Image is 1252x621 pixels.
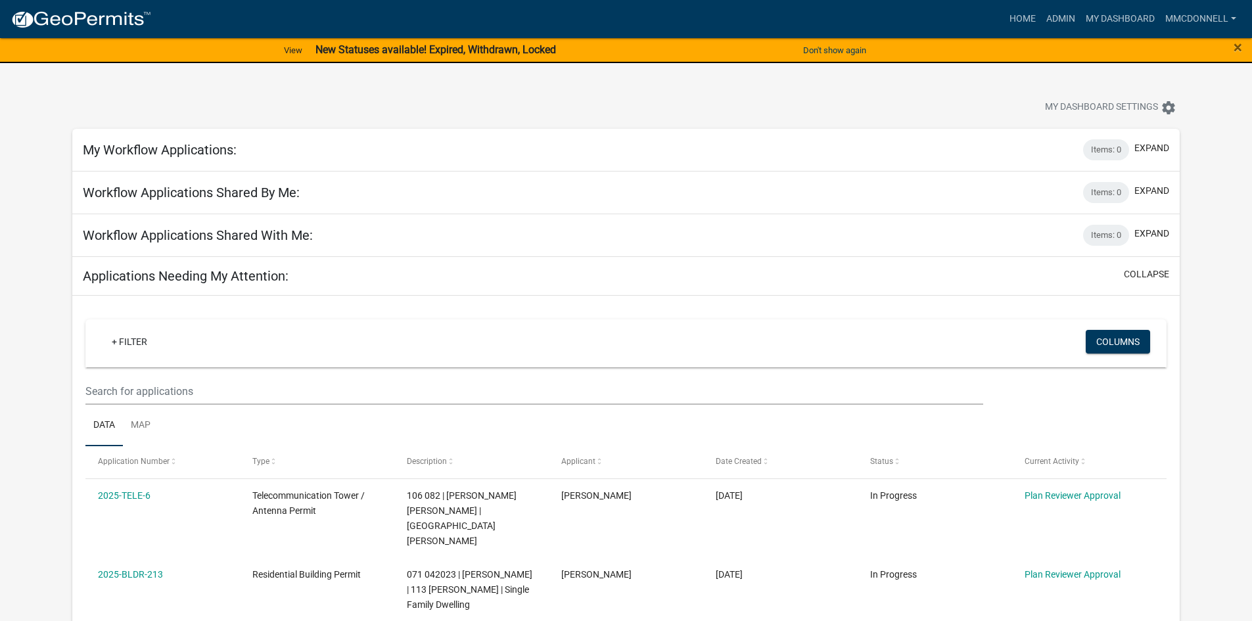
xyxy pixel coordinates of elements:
input: Search for applications [85,378,983,405]
span: Status [870,457,893,466]
a: + Filter [101,330,158,354]
button: collapse [1124,267,1169,281]
a: My Dashboard [1080,7,1160,32]
button: expand [1134,141,1169,155]
span: In Progress [870,490,917,501]
a: Data [85,405,123,447]
datatable-header-cell: Applicant [549,446,703,478]
span: 106 082 | SPIVEY FRANK HOLT | 342 SPIVEY RD [407,490,517,545]
a: 2025-TELE-6 [98,490,151,501]
datatable-header-cell: Type [240,446,394,478]
button: Columns [1086,330,1150,354]
span: Blake Sailors [561,490,632,501]
h5: Applications Needing My Attention: [83,268,289,284]
span: Residential Building Permit [252,569,361,580]
span: Applicant [561,457,595,466]
datatable-header-cell: Application Number [85,446,240,478]
span: Type [252,457,269,466]
strong: New Statuses available! Expired, Withdrawn, Locked [315,43,556,56]
datatable-header-cell: Date Created [703,446,858,478]
span: Date Created [716,457,762,466]
span: In Progress [870,569,917,580]
div: Items: 0 [1083,182,1129,203]
h5: Workflow Applications Shared With Me: [83,227,313,243]
button: Don't show again [798,39,871,61]
button: expand [1134,184,1169,198]
span: Description [407,457,447,466]
span: × [1234,38,1242,57]
datatable-header-cell: Description [394,446,549,478]
button: expand [1134,227,1169,241]
span: Current Activity [1025,457,1079,466]
datatable-header-cell: Status [857,446,1011,478]
h5: Workflow Applications Shared By Me: [83,185,300,200]
div: Items: 0 [1083,139,1129,160]
span: Application Number [98,457,170,466]
a: mmcdonnell [1160,7,1241,32]
div: Items: 0 [1083,225,1129,246]
span: 071 042023 | SMITH KEVIN L | 113 Tanner Trace | Single Family Dwelling [407,569,532,610]
a: Admin [1041,7,1080,32]
button: My Dashboard Settingssettings [1034,95,1187,120]
h5: My Workflow Applications: [83,142,237,158]
i: settings [1161,100,1176,116]
span: Kevin L. Smith [561,569,632,580]
a: Plan Reviewer Approval [1025,490,1121,501]
span: Telecommunication Tower / Antenna Permit [252,490,365,516]
a: Plan Reviewer Approval [1025,569,1121,580]
span: 07/14/2025 [716,490,743,501]
a: Map [123,405,158,447]
span: My Dashboard Settings [1045,100,1158,116]
button: Close [1234,39,1242,55]
a: View [279,39,308,61]
datatable-header-cell: Current Activity [1011,446,1166,478]
a: 2025-BLDR-213 [98,569,163,580]
a: Home [1004,7,1041,32]
span: 07/13/2025 [716,569,743,580]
